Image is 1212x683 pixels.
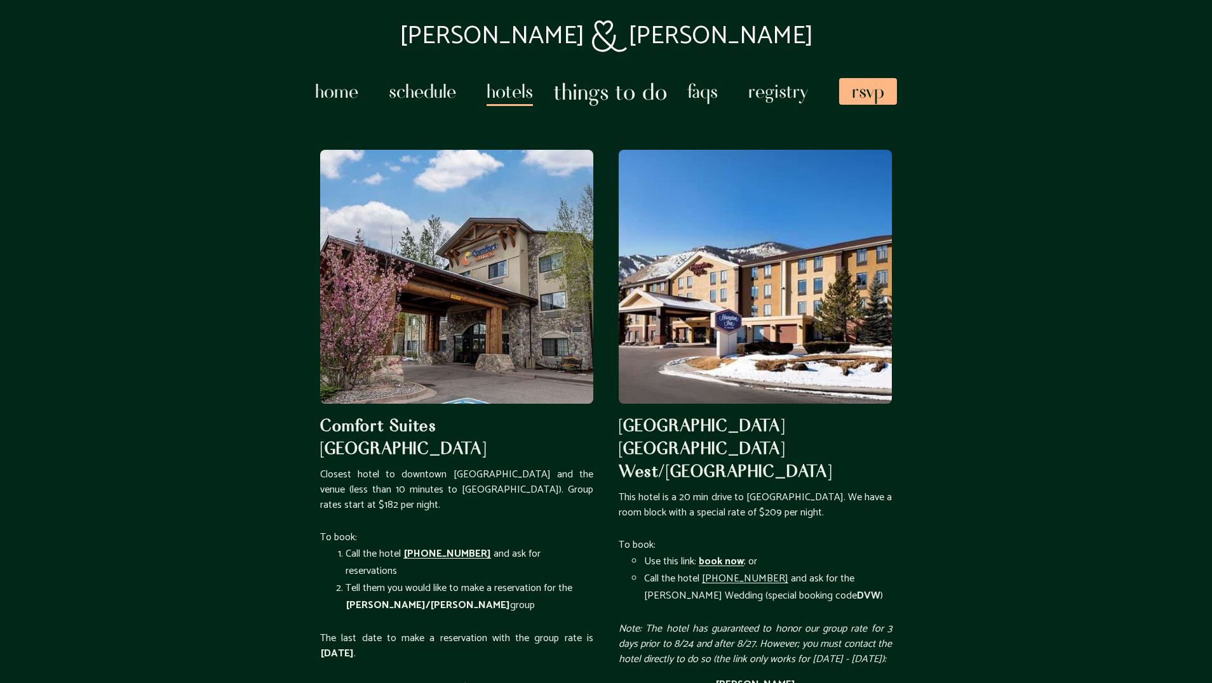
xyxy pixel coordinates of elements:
b: [DATE] [320,645,354,662]
span: RSVP [852,76,884,103]
img: The Hampton Inn hotel exterior [619,150,892,404]
a: Hotels [487,76,533,103]
a: Registry [748,76,809,103]
p: To book: [320,530,593,545]
a: Home [315,76,358,103]
strong: DVW [857,587,880,604]
p: Closest hotel to downtown [GEOGRAPHIC_DATA] and the venue (less than 10 minutes to [GEOGRAPHIC_DA... [320,467,593,513]
b: [PERSON_NAME]/[PERSON_NAME] [346,597,510,614]
a: [PHONE_NUMBER] [403,545,491,562]
h2: Comfort Suites [GEOGRAPHIC_DATA] [320,413,593,458]
li: Call the hotel and ask for the [PERSON_NAME] Wedding (special booking code ) [644,570,892,604]
img: The Comfort Suites hotel exterior [320,150,593,404]
p: The last date to make a reservation with the group rate is . [320,631,593,661]
p: This hotel is a 20 min drive to [GEOGRAPHIC_DATA]. We have a room block with a special rate of $2... [619,490,892,521]
i: Note: The hotel has guaranteed to honor our group rate for 3 days prior to 8/24 and after 8/27. H... [619,620,892,668]
a: [PHONE_NUMBER] [702,570,788,587]
a: book now [699,553,744,570]
span: [PERSON_NAME] [400,15,584,57]
p: To book: [619,538,892,553]
a: FAQs [688,76,718,103]
h2: [GEOGRAPHIC_DATA] [GEOGRAPHIC_DATA] West/[GEOGRAPHIC_DATA] [619,413,892,481]
a: RSVP [839,78,897,105]
li: Use this link: ; or [644,553,892,570]
li: Call the hotel and ask for reservations [346,545,593,580]
span: [PERSON_NAME] [628,15,813,57]
a: Things To Do [554,74,667,105]
li: Tell them you would like to make a reservation for the group [346,580,593,614]
a: Schedule [389,76,456,103]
